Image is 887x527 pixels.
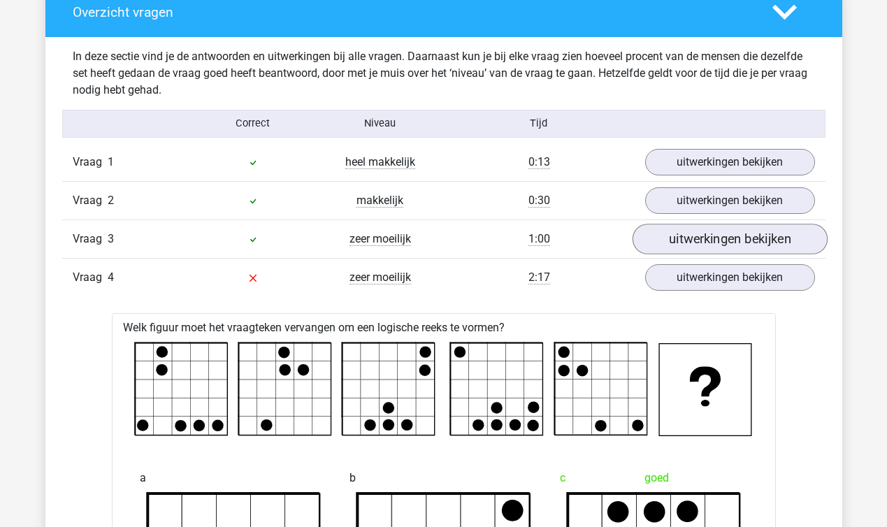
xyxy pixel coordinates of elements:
[140,464,146,492] span: a
[349,232,411,246] span: zeer moeilijk
[108,194,114,207] span: 2
[560,464,748,492] div: goed
[443,116,634,131] div: Tijd
[528,270,550,284] span: 2:17
[645,264,815,291] a: uitwerkingen bekijken
[356,194,403,208] span: makkelijk
[73,4,751,20] h4: Overzicht vragen
[73,269,108,286] span: Vraag
[108,270,114,284] span: 4
[108,232,114,245] span: 3
[645,149,815,175] a: uitwerkingen bekijken
[317,116,444,131] div: Niveau
[528,155,550,169] span: 0:13
[349,464,356,492] span: b
[108,155,114,168] span: 1
[189,116,317,131] div: Correct
[73,231,108,247] span: Vraag
[349,270,411,284] span: zeer moeilijk
[73,192,108,209] span: Vraag
[645,187,815,214] a: uitwerkingen bekijken
[528,232,550,246] span: 1:00
[345,155,415,169] span: heel makkelijk
[73,154,108,171] span: Vraag
[560,464,565,492] span: c
[62,48,825,99] div: In deze sectie vind je de antwoorden en uitwerkingen bij alle vragen. Daarnaast kun je bij elke v...
[632,224,827,254] a: uitwerkingen bekijken
[528,194,550,208] span: 0:30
